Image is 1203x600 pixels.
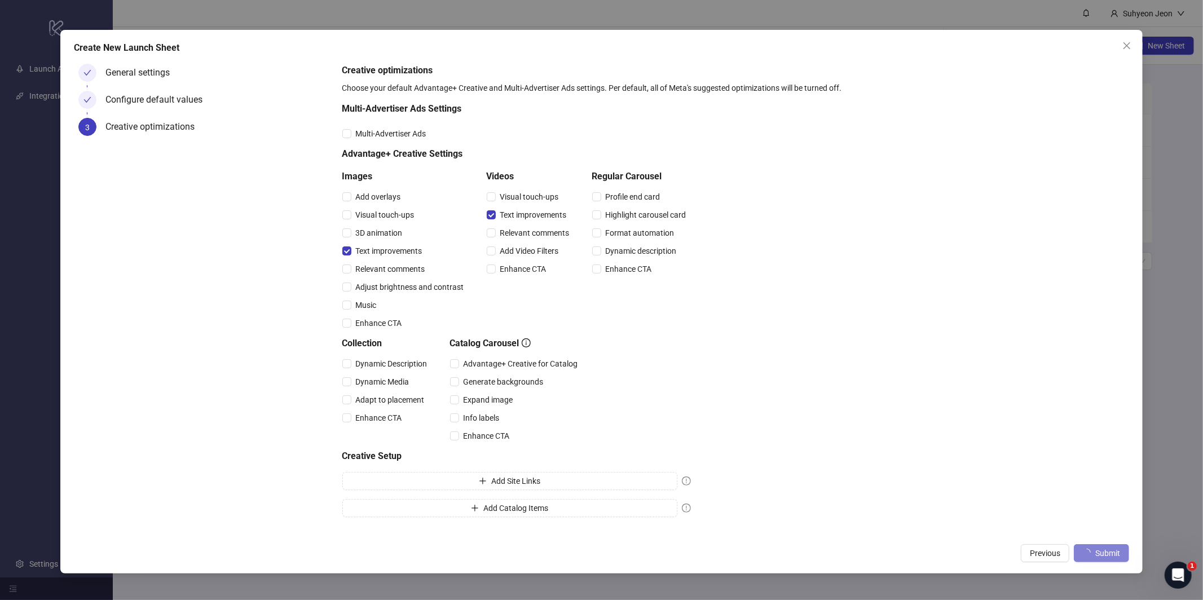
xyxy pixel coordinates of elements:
span: Enhance CTA [459,430,514,442]
span: Dynamic description [601,245,681,257]
iframe: Intercom live chat [1165,562,1192,589]
span: Dynamic Description [351,358,432,370]
h5: Regular Carousel [592,170,691,183]
span: Enhance CTA [496,263,551,275]
span: 1 [1188,562,1197,571]
div: General settings [105,64,179,82]
span: exclamation-circle [682,477,691,486]
span: Add overlays [351,191,406,203]
span: Text improvements [496,209,571,221]
h5: Collection [342,337,432,350]
span: 3 [85,123,90,132]
span: Profile end card [601,191,665,203]
h5: Advantage+ Creative Settings [342,147,691,161]
span: Relevant comments [351,263,430,275]
span: info-circle [522,338,531,347]
div: Choose your default Advantage+ Creative and Multi-Advertiser Ads settings. Per default, all of Me... [342,82,1125,94]
span: Visual touch-ups [496,191,563,203]
span: 3D animation [351,227,407,239]
button: Add Site Links [342,472,677,490]
span: exclamation-circle [682,504,691,513]
span: plus [479,477,487,485]
h5: Creative optimizations [342,64,1125,77]
button: Add Catalog Items [342,499,677,517]
div: Create New Launch Sheet [74,41,1130,55]
span: Multi-Advertiser Ads [351,127,431,140]
span: Expand image [459,394,518,406]
span: loading [1083,549,1091,557]
div: Creative optimizations [105,118,204,136]
span: Music [351,299,381,311]
span: Format automation [601,227,679,239]
span: Previous [1030,549,1060,558]
span: Enhance CTA [351,412,407,424]
span: check [83,96,91,104]
span: Visual touch-ups [351,209,419,221]
h5: Images [342,170,469,183]
span: Info labels [459,412,504,424]
h5: Multi-Advertiser Ads Settings [342,102,691,116]
span: Adjust brightness and contrast [351,281,469,293]
button: Close [1118,37,1136,55]
span: close [1122,41,1131,50]
button: Previous [1021,544,1069,562]
span: Adapt to placement [351,394,429,406]
span: Submit [1095,549,1120,558]
h5: Videos [487,170,574,183]
span: Relevant comments [496,227,574,239]
span: Generate backgrounds [459,376,548,388]
span: Add Site Links [491,477,540,486]
span: Add Video Filters [496,245,563,257]
span: Enhance CTA [351,317,407,329]
span: Add Catalog Items [483,504,548,513]
span: Enhance CTA [601,263,656,275]
div: Configure default values [105,91,211,109]
span: Dynamic Media [351,376,414,388]
span: check [83,69,91,77]
button: Submit [1074,544,1129,562]
span: Advantage+ Creative for Catalog [459,358,583,370]
span: plus [471,504,479,512]
h5: Creative Setup [342,449,691,463]
h5: Catalog Carousel [450,337,583,350]
span: Text improvements [351,245,427,257]
span: Highlight carousel card [601,209,691,221]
